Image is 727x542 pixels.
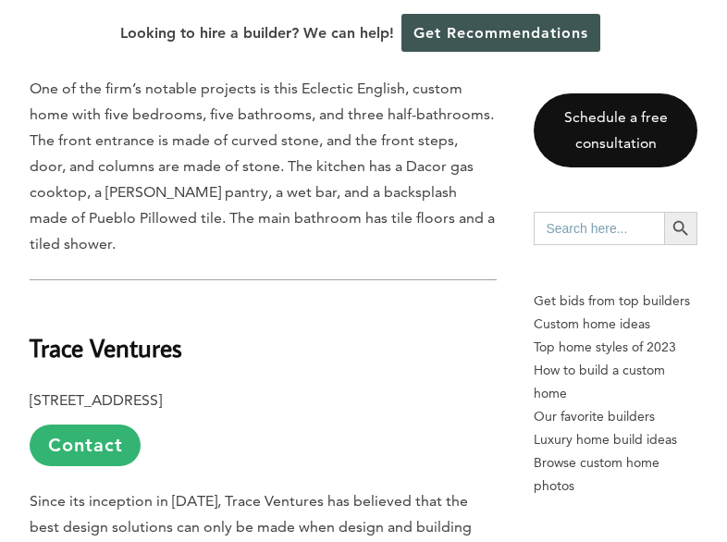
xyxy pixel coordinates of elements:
p: Get bids from top builders [534,289,697,313]
a: Get Recommendations [401,14,600,52]
a: Browse custom home photos [534,451,697,498]
svg: Search [671,218,691,239]
b: Trace Ventures [30,331,182,363]
a: Custom home ideas [534,313,697,336]
a: Top home styles of 2023 [534,336,697,359]
input: Search here... [534,212,664,245]
a: How to build a custom home [534,359,697,405]
a: Our favorite builders [534,405,697,428]
a: Schedule a free consultation [534,93,697,167]
span: One of the firm’s notable projects is this Eclectic English, custom home with five bedrooms, five... [30,80,495,253]
b: [STREET_ADDRESS] [30,391,162,409]
a: Contact [30,425,141,466]
a: Luxury home build ideas [534,428,697,451]
iframe: Drift Widget Chat Controller [635,450,705,520]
